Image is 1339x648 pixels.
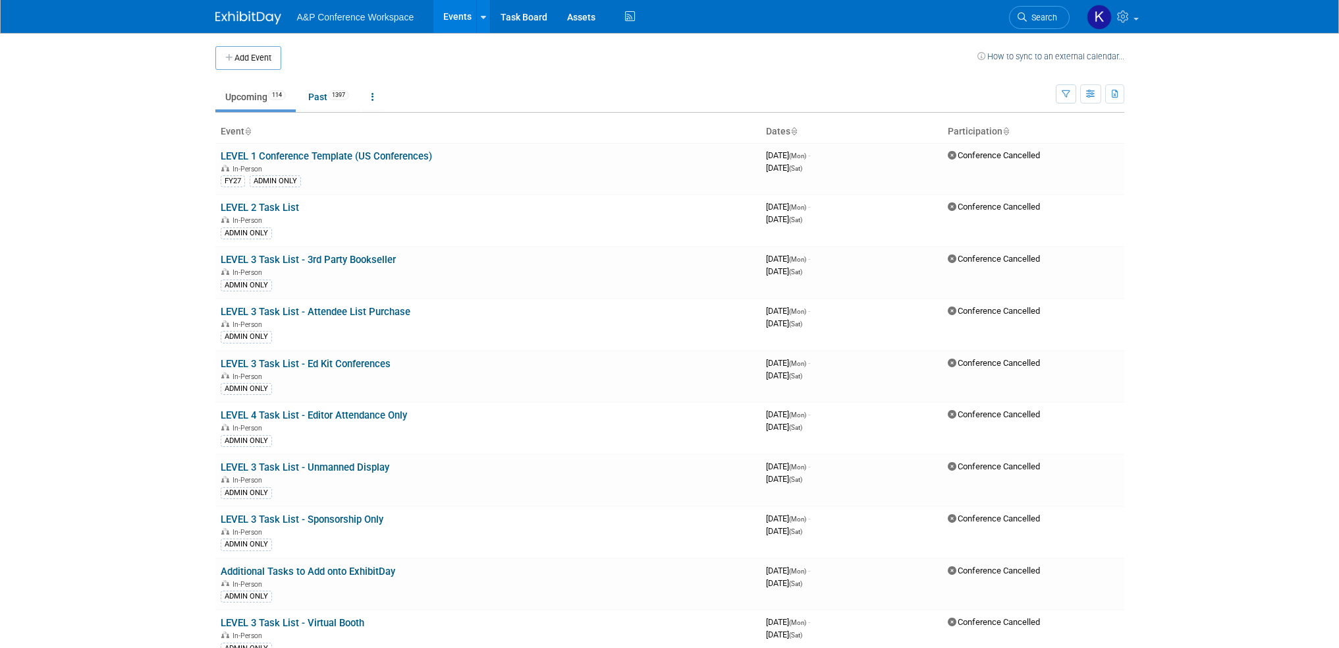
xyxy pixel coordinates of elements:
span: Conference Cancelled [948,306,1040,316]
span: [DATE] [766,566,810,575]
img: In-Person Event [221,268,229,275]
div: ADMIN ONLY [221,331,272,343]
span: (Mon) [789,152,806,160]
span: - [808,461,810,471]
img: In-Person Event [221,216,229,223]
span: 1397 [328,90,349,100]
a: Upcoming114 [215,84,296,109]
span: (Mon) [789,515,806,523]
a: LEVEL 3 Task List - Ed Kit Conferences [221,358,391,370]
span: [DATE] [766,150,810,160]
a: LEVEL 1 Conference Template (US Conferences) [221,150,432,162]
span: In-Person [232,580,266,589]
div: ADMIN ONLY [221,280,272,291]
span: [DATE] [766,318,802,328]
span: Conference Cancelled [948,461,1040,471]
img: In-Person Event [221,424,229,430]
span: (Mon) [789,568,806,575]
th: Dates [761,121,943,143]
a: Search [1009,6,1070,29]
span: Conference Cancelled [948,566,1040,575]
span: (Mon) [789,411,806,419]
img: Kate Hunneyball [1087,5,1112,30]
span: (Sat) [789,320,802,328]
span: [DATE] [766,578,802,588]
span: - [808,409,810,419]
a: Additional Tasks to Add onto ExhibitDay [221,566,395,577]
span: In-Person [232,268,266,277]
span: In-Person [232,165,266,173]
span: (Mon) [789,360,806,367]
span: Search [1027,13,1057,22]
span: [DATE] [766,254,810,264]
span: - [808,202,810,212]
a: LEVEL 3 Task List - Attendee List Purchase [221,306,410,318]
span: [DATE] [766,526,802,536]
a: Past1397 [298,84,359,109]
span: [DATE] [766,266,802,276]
span: Conference Cancelled [948,409,1040,419]
span: Conference Cancelled [948,514,1040,523]
span: 114 [268,90,286,100]
div: ADMIN ONLY [221,435,272,447]
span: - [808,514,810,523]
img: In-Person Event [221,580,229,587]
div: ADMIN ONLY [221,227,272,239]
span: (Mon) [789,308,806,315]
span: (Sat) [789,632,802,639]
span: [DATE] [766,214,802,224]
a: Sort by Start Date [790,126,797,136]
span: Conference Cancelled [948,254,1040,264]
a: LEVEL 3 Task List - 3rd Party Bookseller [221,254,396,266]
span: [DATE] [766,422,802,432]
div: ADMIN ONLY [221,591,272,603]
span: (Sat) [789,424,802,431]
div: ADMIN ONLY [221,383,272,395]
a: LEVEL 3 Task List - Virtual Booth [221,617,364,629]
span: [DATE] [766,163,802,173]
a: Sort by Event Name [244,126,251,136]
span: In-Person [232,424,266,432]
span: (Sat) [789,372,802,380]
a: LEVEL 3 Task List - Unmanned Display [221,461,389,473]
th: Participation [943,121,1124,143]
span: - [808,358,810,368]
span: Conference Cancelled [948,202,1040,212]
span: (Sat) [789,165,802,172]
img: ExhibitDay [215,11,281,24]
a: Sort by Participation Type [1002,126,1009,136]
span: [DATE] [766,202,810,212]
span: [DATE] [766,370,802,380]
div: ADMIN ONLY [221,539,272,550]
span: - [808,254,810,264]
span: [DATE] [766,514,810,523]
span: In-Person [232,632,266,640]
div: ADMIN ONLY [250,175,301,187]
span: - [808,566,810,575]
span: (Mon) [789,204,806,211]
span: - [808,306,810,316]
span: (Mon) [789,463,806,471]
span: In-Person [232,476,266,485]
img: In-Person Event [221,372,229,379]
span: [DATE] [766,617,810,627]
img: In-Person Event [221,632,229,638]
img: In-Person Event [221,476,229,483]
span: (Mon) [789,256,806,263]
span: (Sat) [789,528,802,535]
img: In-Person Event [221,165,229,171]
img: In-Person Event [221,528,229,535]
span: A&P Conference Workspace [297,12,414,22]
span: In-Person [232,320,266,329]
span: [DATE] [766,358,810,368]
span: (Sat) [789,268,802,276]
button: Add Event [215,46,281,70]
span: [DATE] [766,306,810,316]
th: Event [215,121,761,143]
img: In-Person Event [221,320,229,327]
span: - [808,150,810,160]
span: [DATE] [766,409,810,419]
span: Conference Cancelled [948,358,1040,368]
span: [DATE] [766,461,810,471]
span: (Mon) [789,619,806,626]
